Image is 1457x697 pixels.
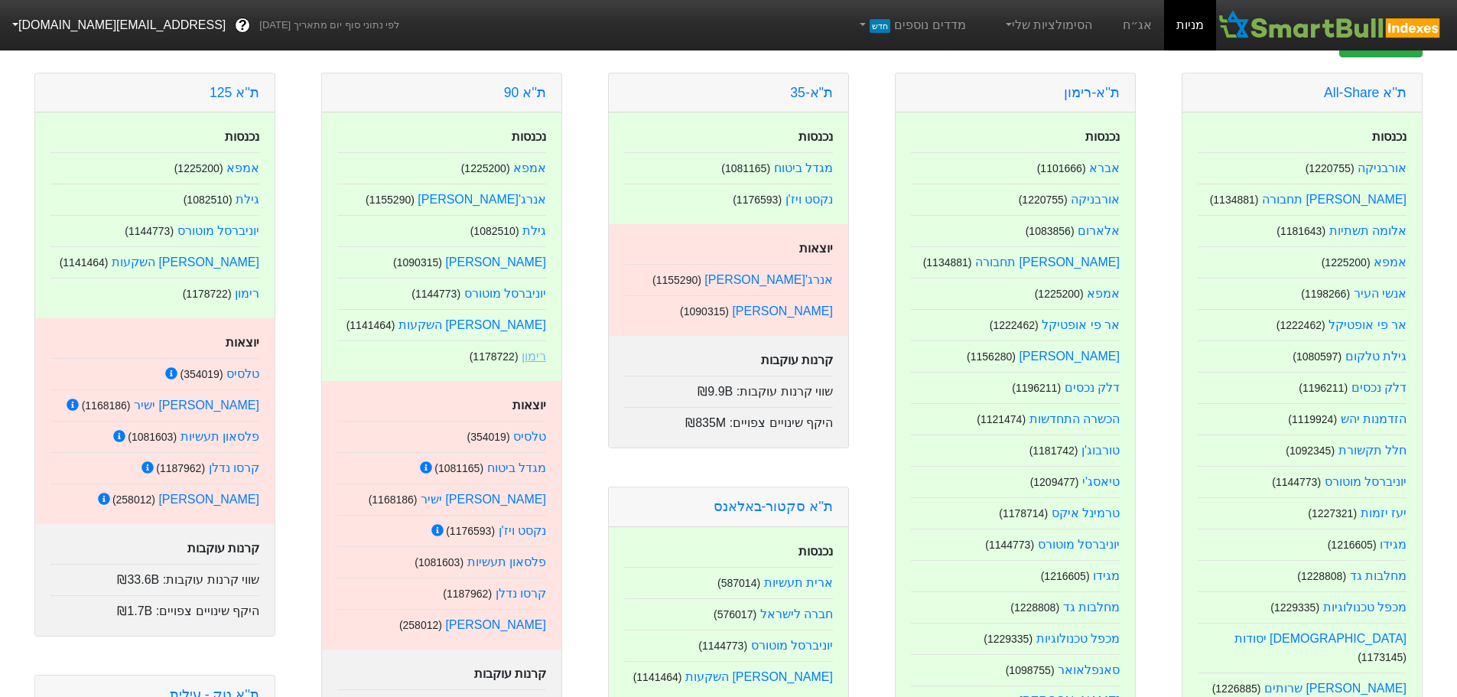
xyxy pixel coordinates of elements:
small: ( 1209477 ) [1030,476,1079,488]
a: מכפל טכנולוגיות [1036,632,1120,645]
a: גילת טלקום [1345,350,1407,363]
small: ( 1178722 ) [183,288,232,300]
small: ( 1141464 ) [60,256,109,269]
small: ( 587014 ) [717,577,760,589]
small: ( 1181643 ) [1277,225,1325,237]
a: אמפא [226,161,259,174]
span: ? [239,15,247,36]
small: ( 1173145 ) [1358,651,1407,663]
a: ת''א-רימון [1064,85,1120,100]
a: [PERSON_NAME] שרותים [1264,682,1407,695]
span: ₪33.6B [117,573,159,586]
a: נקסט ויז'ן [499,524,547,537]
small: ( 1216605 ) [1041,570,1090,582]
a: [PERSON_NAME] ישיר [134,399,259,412]
small: ( 1229335 ) [1270,601,1319,614]
a: ת''א 125 [210,85,259,100]
small: ( 1144773 ) [698,640,747,652]
span: חדש [870,19,890,33]
a: [PERSON_NAME] השקעות [398,318,546,331]
small: ( 258012 ) [112,493,155,506]
span: ₪835M [685,416,726,429]
strong: נכנסות [1372,130,1407,143]
a: אורבניקה [1358,161,1407,174]
a: גילת [522,224,546,237]
small: ( 1144773 ) [1272,476,1321,488]
small: ( 1119924 ) [1288,413,1337,425]
a: יוניברסל מוטורס [464,287,546,300]
small: ( 1090315 ) [680,305,729,318]
small: ( 1181742 ) [1029,445,1078,457]
small: ( 1141464 ) [346,319,395,331]
small: ( 1216605 ) [1328,539,1377,551]
a: [PERSON_NAME] השקעות [112,256,259,269]
small: ( 1225200 ) [461,162,510,174]
a: ת"א-35 [790,85,833,100]
a: טיאסג'י [1082,475,1120,488]
small: ( 1134881 ) [1210,194,1259,206]
a: מגידו [1093,569,1120,582]
a: קרסו נדלן [209,461,259,474]
a: מחלבות גד [1350,569,1407,582]
small: ( 1082510 ) [470,225,519,237]
small: ( 354019 ) [467,431,509,443]
a: נקסט ויז'ן [785,193,834,206]
small: ( 1081603 ) [128,431,177,443]
a: יוניברסל מוטורס [1325,475,1407,488]
small: ( 1092345 ) [1286,445,1335,457]
strong: נכנסות [512,130,546,143]
a: רימון [235,287,259,300]
small: ( 1144773 ) [985,539,1034,551]
small: ( 1222462 ) [990,319,1039,331]
a: אנרג'[PERSON_NAME] [704,273,833,286]
small: ( 1220755 ) [1306,162,1355,174]
a: [PERSON_NAME] [445,256,546,269]
small: ( 258012 ) [399,619,442,631]
small: ( 1225200 ) [1035,288,1084,300]
small: ( 1083856 ) [1026,225,1075,237]
strong: נכנסות [1085,130,1120,143]
a: אלומה תשתיות [1329,224,1407,237]
a: [PERSON_NAME] השקעות [685,670,833,683]
a: [PERSON_NAME] [445,618,546,631]
a: ת''א All-Share [1324,85,1407,100]
small: ( 1098755 ) [1006,664,1055,676]
a: מדדים נוספיםחדש [850,10,972,41]
small: ( 1156280 ) [967,350,1016,363]
a: [PERSON_NAME] [158,493,259,506]
span: לפי נתוני סוף יום מתאריך [DATE] [259,18,399,33]
a: מחלבות גד [1063,601,1120,614]
a: אמפא [1087,287,1120,300]
a: אנרג'[PERSON_NAME] [418,193,546,206]
a: אורבניקה [1071,193,1120,206]
small: ( 1168186 ) [369,493,418,506]
a: טלסיס [226,367,259,380]
a: אנשי העיר [1354,287,1407,300]
small: ( 1176593 ) [446,525,495,537]
a: יוניברסל מוטורס [751,639,833,652]
small: ( 1082510 ) [184,194,233,206]
small: ( 1178714 ) [999,507,1048,519]
small: ( 1178722 ) [470,350,519,363]
small: ( 1134881 ) [923,256,972,269]
a: ת''א סקטור-באלאנס [714,499,833,514]
small: ( 1155290 ) [652,274,701,286]
a: יעז יזמות [1361,506,1407,519]
div: שווי קרנות עוקבות : [624,376,833,401]
small: ( 1101666 ) [1037,162,1086,174]
a: קרסו נדלן [496,587,546,600]
small: ( 1220755 ) [1019,194,1068,206]
small: ( 1196211 ) [1299,382,1348,394]
a: טרמינל איקס [1052,506,1120,519]
span: ₪1.7B [117,604,152,617]
a: גילת [236,193,259,206]
small: ( 354019 ) [180,368,223,380]
small: ( 1187962 ) [156,462,205,474]
a: יוניברסל מוטורס [1038,538,1120,551]
small: ( 1225200 ) [174,162,223,174]
strong: יוצאות [799,242,833,255]
a: אמפא [1374,256,1407,269]
a: [PERSON_NAME] [732,305,833,318]
a: ארית תעשיות [764,576,833,589]
a: [PERSON_NAME] [1019,350,1120,363]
